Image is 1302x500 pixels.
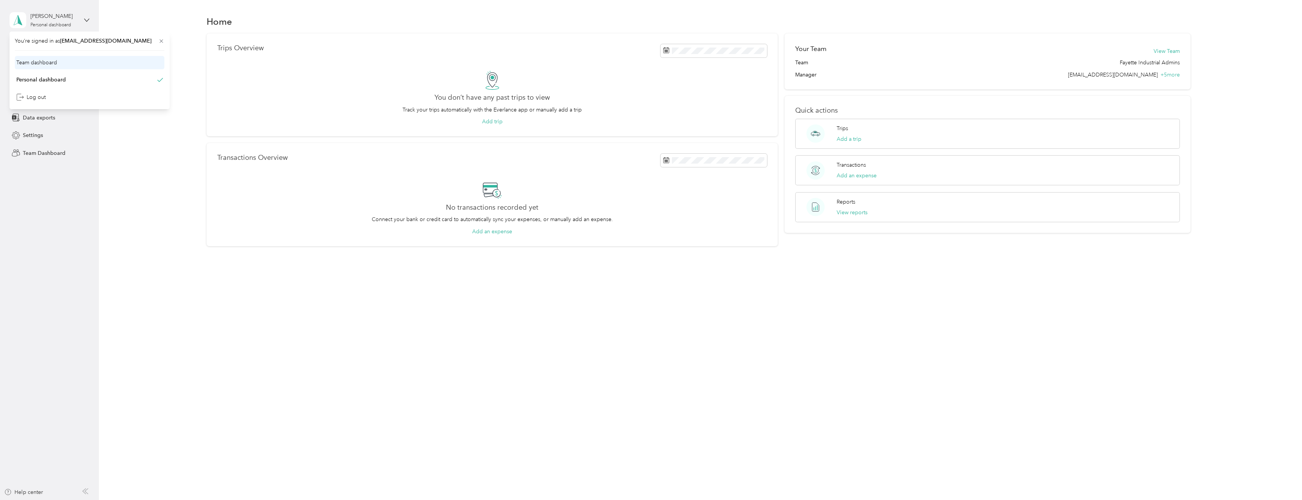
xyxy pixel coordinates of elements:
[795,44,826,54] h2: Your Team
[16,93,46,101] div: Log out
[837,172,877,180] button: Add an expense
[16,59,57,67] div: Team dashboard
[435,94,550,102] h2: You don’t have any past trips to view
[30,23,71,27] div: Personal dashboard
[837,161,866,169] p: Transactions
[1160,72,1180,78] span: + 5 more
[23,149,65,157] span: Team Dashboard
[16,76,66,84] div: Personal dashboard
[217,154,288,162] p: Transactions Overview
[1068,72,1158,78] span: [EMAIL_ADDRESS][DOMAIN_NAME]
[837,209,867,217] button: View reports
[795,107,1180,115] p: Quick actions
[446,204,538,212] h2: No transactions recorded yet
[217,44,264,52] p: Trips Overview
[482,118,503,126] button: Add trip
[1154,47,1180,55] button: View Team
[4,488,43,496] button: Help center
[30,12,78,20] div: [PERSON_NAME]
[372,215,613,223] p: Connect your bank or credit card to automatically sync your expenses, or manually add an expense.
[1259,457,1302,500] iframe: Everlance-gr Chat Button Frame
[837,135,861,143] button: Add a trip
[23,131,43,139] span: Settings
[207,18,232,25] h1: Home
[472,228,512,236] button: Add an expense
[1120,59,1180,67] span: Fayette Industrial Admins
[795,59,808,67] span: Team
[403,106,582,114] p: Track your trips automatically with the Everlance app or manually add a trip
[795,71,817,79] span: Manager
[23,114,55,122] span: Data exports
[15,37,164,45] span: You’re signed in as
[837,198,855,206] p: Reports
[837,124,848,132] p: Trips
[60,38,151,44] span: [EMAIL_ADDRESS][DOMAIN_NAME]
